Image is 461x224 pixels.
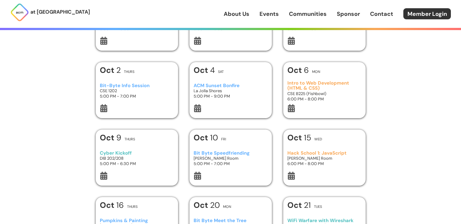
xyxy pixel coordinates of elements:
h1: 10 [194,134,218,142]
h2: Thurs [124,70,134,74]
h1: 21 [287,201,311,209]
h2: Tues [314,205,322,208]
p: at [GEOGRAPHIC_DATA] [30,8,90,16]
a: Communities [289,10,327,18]
a: About Us [224,10,249,18]
h1: 15 [287,134,311,142]
h3: Pumpkins & Painting [100,218,174,223]
h3: 6:00 PM - 8:00 PM [287,161,361,166]
h3: WiFi Warfare with Wireshark [287,218,361,223]
h3: 5:00 PM - 9:00 PM [194,93,267,99]
h3: Hack School 1: JavaScript [287,150,361,156]
h2: Sat [218,70,224,74]
h3: Intro to Web Development (HTML & CSS) [287,80,361,91]
b: Oct [100,132,116,143]
a: Contact [370,10,393,18]
h3: [PERSON_NAME] Room [194,156,267,161]
a: Sponsor [337,10,360,18]
h3: Cyber Kickoff [100,150,174,156]
h3: [PERSON_NAME] Room [287,156,361,161]
h3: 5:00 PM - 6:30 PM [100,161,174,166]
h1: 6 [287,66,309,74]
b: Oct [194,132,210,143]
b: Oct [194,65,210,75]
h1: 16 [100,201,124,209]
a: Events [259,10,279,18]
b: Oct [287,200,304,210]
h2: Mon [312,70,320,74]
h2: Thurs [125,138,135,141]
h2: Fri [221,138,226,141]
a: at [GEOGRAPHIC_DATA] [10,3,90,22]
h3: CSE B225 (Fishbowl) [287,91,361,96]
b: Oct [100,65,116,75]
h1: 20 [194,201,220,209]
b: Oct [287,65,304,75]
h1: 9 [100,134,121,142]
h3: 5:00 PM - 7:00 PM [194,161,267,166]
h2: Mon [223,205,231,208]
h1: 2 [100,66,121,74]
h2: Thurs [127,205,138,208]
h3: La Jolla Shores [194,88,267,93]
b: Oct [194,200,210,210]
a: Member Login [403,8,451,19]
h2: Wed [314,138,322,141]
img: ACM Logo [10,3,29,22]
h3: Bit Byte Speedfriending [194,150,267,156]
h3: ACM Sunset Bonfire [194,83,267,88]
b: Oct [100,200,116,210]
h3: Bit-Byte Info Session [100,83,174,88]
h3: 5:00 PM - 7:00 PM [100,93,174,99]
h1: 4 [194,66,215,74]
b: Oct [287,132,304,143]
h3: DIB 202/208 [100,156,174,161]
h3: CSE 1202 [100,88,174,93]
h3: Bit Byte Meet the Tree [194,218,267,223]
h3: 6:00 PM - 8:00 PM [287,96,361,102]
